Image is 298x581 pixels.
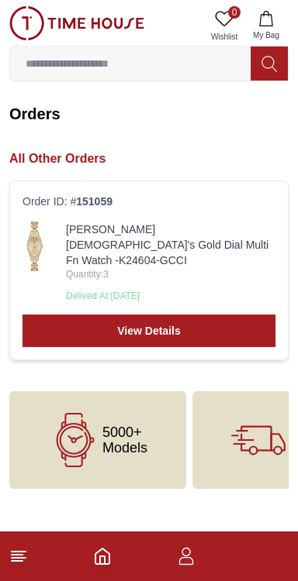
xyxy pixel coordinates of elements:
[9,103,289,125] h2: Orders
[66,222,275,268] a: [PERSON_NAME] [DEMOGRAPHIC_DATA]'s Gold Dial Multi Fn Watch -K24604-GCCI
[93,547,112,566] a: Home
[102,425,147,456] span: 5000+ Models
[66,290,140,301] span: Delived At: [DATE]
[9,150,289,168] h2: All Other Orders
[23,222,47,271] img: ...
[23,194,113,209] span: Order ID: #
[76,195,113,208] span: 151059
[244,6,289,46] button: My Bag
[23,315,275,347] a: View Details
[205,6,244,46] a: 0Wishlist
[205,31,244,43] span: Wishlist
[228,6,241,19] span: 0
[247,29,286,41] span: My Bag
[66,268,275,280] span: Quantity: 3
[9,6,144,40] img: ...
